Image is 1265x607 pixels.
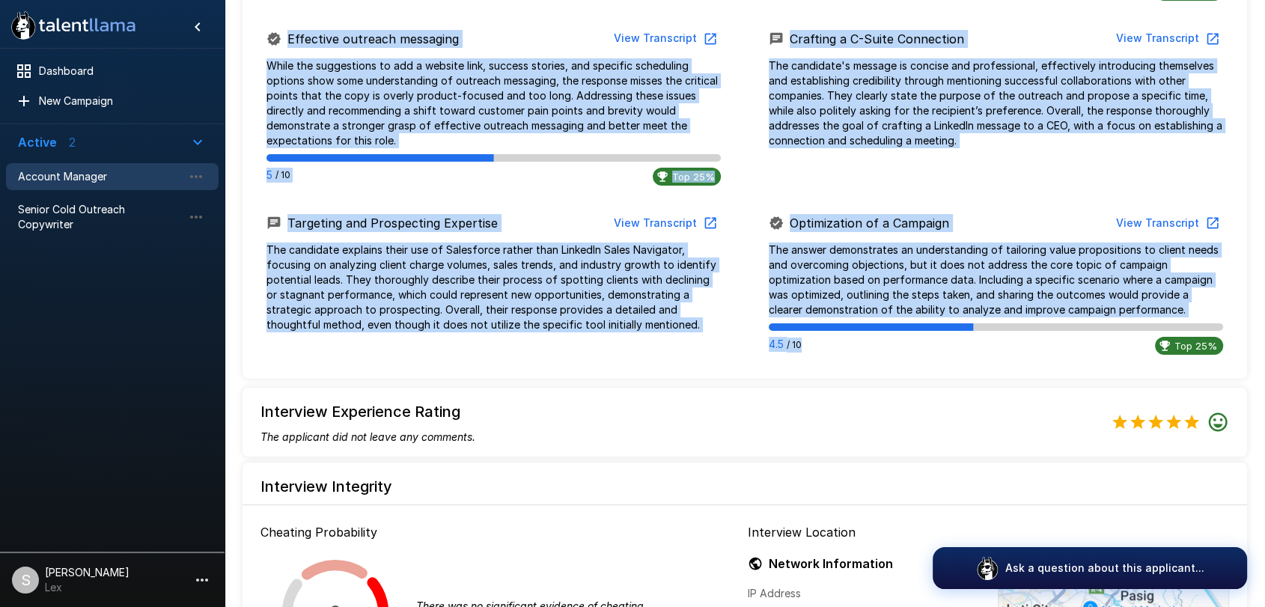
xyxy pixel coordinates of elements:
p: Optimization of a Campaign [790,214,949,232]
button: Ask a question about this applicant... [933,547,1247,589]
h6: Interview Experience Rating [260,400,475,424]
span: / 10 [275,168,290,183]
button: View Transcript [1110,25,1223,52]
p: Cheating Probability [260,523,742,541]
p: Interview Location [748,523,1229,541]
p: Ask a question about this applicant... [1005,561,1204,576]
button: View Transcript [608,210,721,237]
i: The applicant did not leave any comments. [260,430,475,443]
p: The answer demonstrates an understanding of tailoring value propositions to client needs and over... [769,243,1223,317]
h6: Network Information [748,553,980,574]
p: 5 [266,168,272,183]
p: IP Address [748,586,980,601]
p: Targeting and Prospecting Expertise [287,214,498,232]
p: The candidate's message is concise and professional, effectively introducing themselves and estab... [769,58,1223,148]
button: View Transcript [608,25,721,52]
span: / 10 [787,338,802,353]
p: Crafting a C-Suite Connection [790,30,964,48]
p: While the suggestions to add a website link, success stories, and specific scheduling options sho... [266,58,721,148]
h6: Interview Integrity [243,475,1247,498]
p: Effective outreach messaging [287,30,459,48]
p: 4.5 [769,337,784,352]
img: logo_glasses@2x.png [975,556,999,580]
button: View Transcript [1110,210,1223,237]
span: Top 25% [666,171,721,183]
p: The candidate explains their use of Salesforce rather than LinkedIn Sales Navigator, focusing on ... [266,243,721,332]
span: Top 25% [1168,340,1223,352]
